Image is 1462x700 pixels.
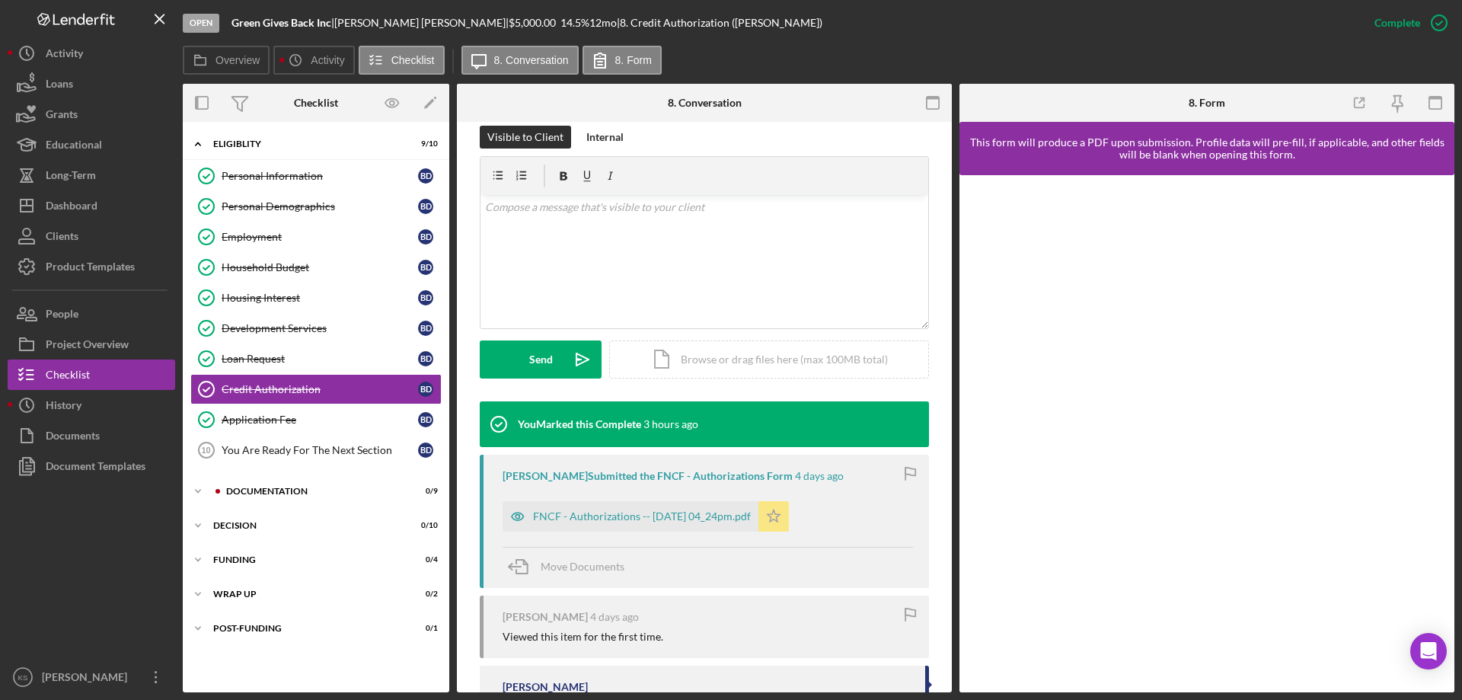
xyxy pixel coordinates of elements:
div: Eligiblity [213,139,400,149]
a: Loan RequestBD [190,344,442,374]
div: B D [418,199,433,214]
time: 2025-08-25 20:23 [590,611,639,623]
a: Household BudgetBD [190,252,442,283]
div: Loan Request [222,353,418,365]
span: Move Documents [541,560,624,573]
div: Checklist [294,97,338,109]
button: FNCF - Authorizations -- [DATE] 04_24pm.pdf [503,501,789,532]
button: KS[PERSON_NAME] [8,662,175,692]
div: Application Fee [222,414,418,426]
div: Open Intercom Messenger [1410,633,1447,670]
div: B D [418,168,433,184]
div: B D [418,229,433,245]
label: Overview [215,54,260,66]
div: Send [529,340,553,379]
tspan: 10 [201,446,210,455]
div: B D [418,321,433,336]
div: [PERSON_NAME] [PERSON_NAME] | [334,17,509,29]
a: Personal DemographicsBD [190,191,442,222]
button: Checklist [359,46,445,75]
div: Development Services [222,322,418,334]
button: Internal [579,126,631,149]
b: Green Gives Back Inc [231,16,331,29]
a: Development ServicesBD [190,313,442,344]
div: B D [418,351,433,366]
div: Decision [213,521,400,530]
div: Post-Funding [213,624,400,633]
time: 2025-08-29 16:33 [643,418,698,430]
text: KS [18,673,28,682]
div: 0 / 1 [410,624,438,633]
div: B D [418,260,433,275]
div: Open [183,14,219,33]
div: 8. Form [1189,97,1225,109]
div: Visible to Client [487,126,563,149]
div: $5,000.00 [509,17,560,29]
label: Checklist [391,54,435,66]
div: [PERSON_NAME] [503,611,588,623]
div: B D [418,290,433,305]
div: 0 / 10 [410,521,438,530]
a: Credit AuthorizationBD [190,374,442,404]
div: This form will produce a PDF upon submission. Profile data will pre-fill, if applicable, and othe... [967,136,1447,161]
div: Personal Information [222,170,418,182]
time: 2025-08-25 20:24 [795,470,844,482]
div: 0 / 4 [410,555,438,564]
a: 10You Are Ready For The Next SectionBD [190,435,442,465]
div: FNCF - Authorizations -- [DATE] 04_24pm.pdf [533,510,751,523]
button: Complete [1359,8,1454,38]
div: Documentation [226,487,400,496]
div: 14.5 % [560,17,589,29]
div: B D [418,412,433,427]
div: You Marked this Complete [518,418,641,430]
div: | 8. Credit Authorization ([PERSON_NAME]) [617,17,822,29]
div: Household Budget [222,261,418,273]
a: Personal InformationBD [190,161,442,191]
label: 8. Conversation [494,54,569,66]
button: 8. Form [583,46,662,75]
div: Funding [213,555,400,564]
div: [PERSON_NAME] [503,681,588,693]
div: 0 / 9 [410,487,438,496]
a: EmploymentBD [190,222,442,252]
label: Activity [311,54,344,66]
div: Internal [586,126,624,149]
div: [PERSON_NAME] Submitted the FNCF - Authorizations Form [503,470,793,482]
div: Wrap up [213,590,400,599]
div: 9 / 10 [410,139,438,149]
button: Send [480,340,602,379]
div: [PERSON_NAME] [38,662,137,696]
button: Move Documents [503,548,640,586]
div: 8. Conversation [668,97,742,109]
